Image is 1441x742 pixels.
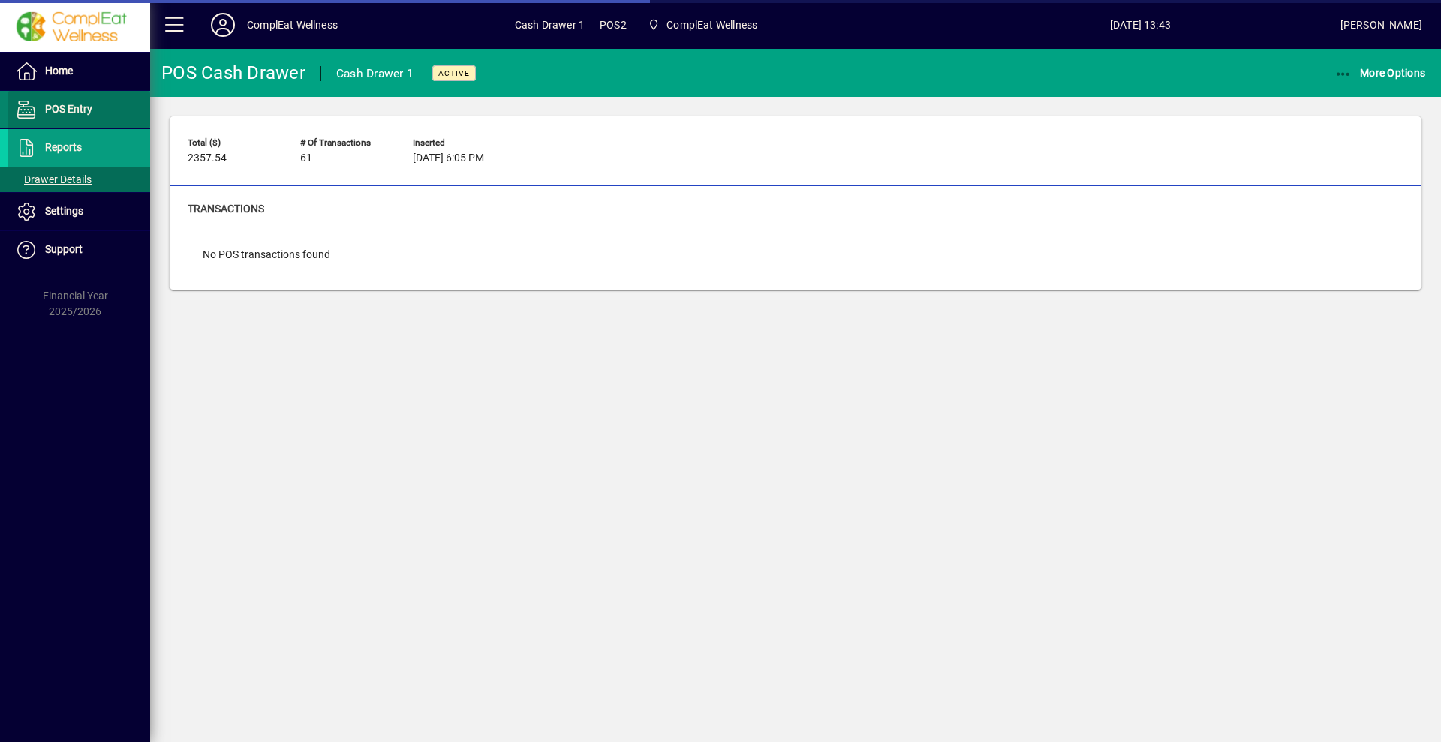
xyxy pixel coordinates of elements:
[600,13,627,37] span: POS2
[8,231,150,269] a: Support
[1331,59,1430,86] button: More Options
[8,91,150,128] a: POS Entry
[666,13,757,37] span: ComplEat Wellness
[413,152,484,164] span: [DATE] 6:05 PM
[1340,13,1422,37] div: [PERSON_NAME]
[45,65,73,77] span: Home
[188,203,264,215] span: Transactions
[199,11,247,38] button: Profile
[8,53,150,90] a: Home
[15,173,92,185] span: Drawer Details
[300,138,390,148] span: # of Transactions
[45,103,92,115] span: POS Entry
[515,13,585,37] span: Cash Drawer 1
[8,193,150,230] a: Settings
[45,205,83,217] span: Settings
[161,61,305,85] div: POS Cash Drawer
[45,243,83,255] span: Support
[247,13,338,37] div: ComplEat Wellness
[188,138,278,148] span: Total ($)
[45,141,82,153] span: Reports
[642,11,763,38] span: ComplEat Wellness
[336,62,414,86] div: Cash Drawer 1
[188,152,227,164] span: 2357.54
[188,232,345,278] div: No POS transactions found
[8,167,150,192] a: Drawer Details
[438,68,470,78] span: Active
[300,152,312,164] span: 61
[940,13,1340,37] span: [DATE] 13:43
[1334,67,1426,79] span: More Options
[413,138,503,148] span: Inserted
